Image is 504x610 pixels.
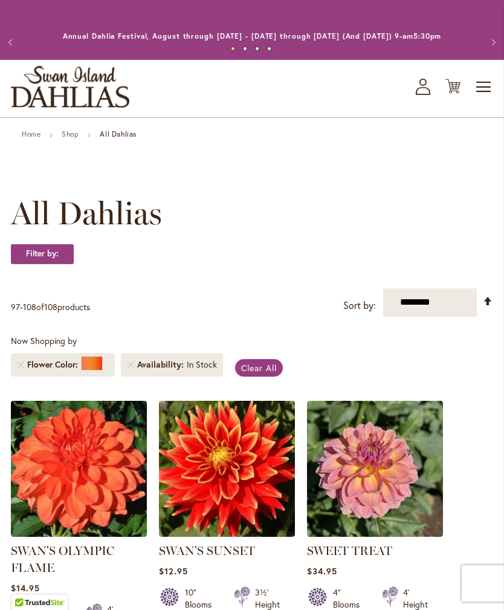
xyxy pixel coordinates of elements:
span: All Dahlias [11,195,162,232]
iframe: Launch Accessibility Center [9,567,43,601]
a: SWAN'S OLYMPIC FLAME [11,543,114,575]
button: 1 of 4 [231,47,235,51]
img: Swan's Sunset [159,401,295,537]
a: Swan's Sunset [159,528,295,539]
span: 108 [44,301,57,313]
a: SWEET TREAT [307,528,443,539]
a: SWAN'S SUNSET [159,543,255,558]
p: - of products [11,297,90,317]
div: In Stock [187,359,217,371]
a: Clear All [235,359,283,377]
a: Annual Dahlia Festival, August through [DATE] - [DATE] through [DATE] (And [DATE]) 9-am5:30pm [63,31,442,41]
a: Shop [62,129,79,138]
span: Flower Color [27,359,81,371]
span: 97 [11,301,20,313]
button: 4 of 4 [267,47,271,51]
span: $34.95 [307,565,337,577]
a: SWEET TREAT [307,543,392,558]
span: $12.95 [159,565,188,577]
span: 108 [23,301,36,313]
img: SWEET TREAT [307,401,443,537]
span: Availability [137,359,187,371]
button: 3 of 4 [255,47,259,51]
span: Clear All [241,362,277,374]
img: Swan's Olympic Flame [11,401,147,537]
strong: All Dahlias [100,129,137,138]
a: store logo [11,66,129,108]
strong: Filter by: [11,244,74,264]
button: Next [480,30,504,54]
button: 2 of 4 [243,47,247,51]
a: Swan's Olympic Flame [11,528,147,539]
span: Now Shopping by [11,335,77,346]
a: Home [22,129,40,138]
label: Sort by: [343,294,376,317]
a: Remove Flower Color Orange/Peach [17,361,24,368]
a: Remove Availability In Stock [127,361,134,368]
